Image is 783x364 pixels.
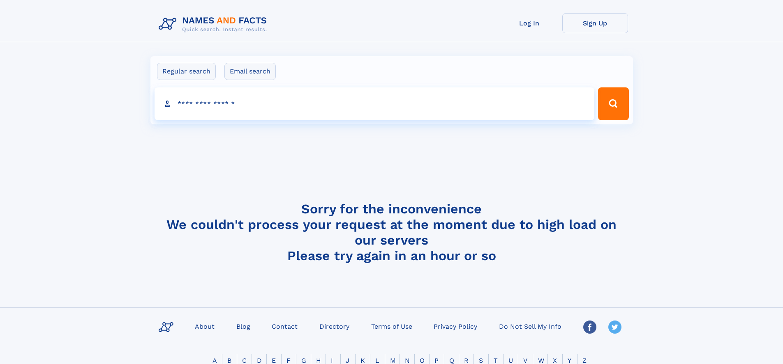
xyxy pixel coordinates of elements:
h4: Sorry for the inconvenience We couldn't process your request at the moment due to high load on ou... [155,201,628,263]
label: Regular search [157,63,216,80]
label: Email search [224,63,276,80]
a: Log In [497,13,562,33]
a: About [192,320,218,332]
a: Sign Up [562,13,628,33]
img: Twitter [608,321,621,334]
img: Logo Names and Facts [155,13,274,35]
a: Do Not Sell My Info [496,320,565,332]
a: Blog [233,320,254,332]
a: Privacy Policy [430,320,480,332]
input: search input [155,87,595,120]
a: Contact [268,320,301,332]
a: Terms of Use [368,320,416,332]
button: Search Button [598,87,628,120]
a: Directory [316,320,353,332]
img: Facebook [583,321,596,334]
